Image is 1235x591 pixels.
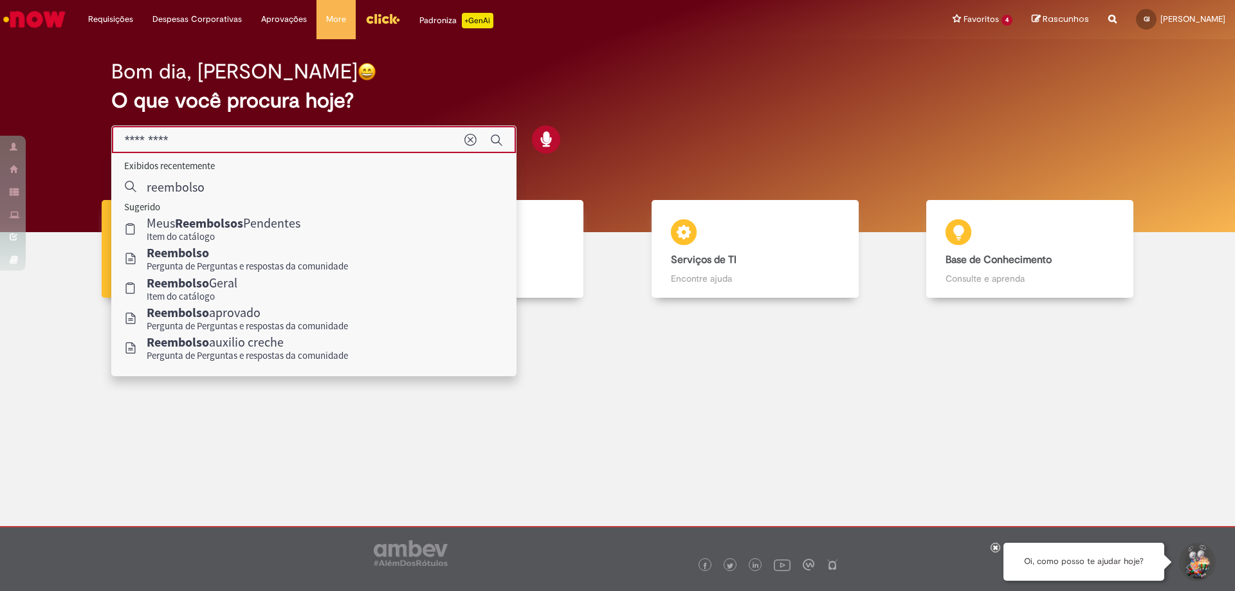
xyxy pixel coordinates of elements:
[1043,13,1089,25] span: Rascunhos
[617,200,893,298] a: Serviços de TI Encontre ajuda
[1177,543,1216,581] button: Iniciar Conversa de Suporte
[946,272,1114,285] p: Consulte e aprenda
[462,13,493,28] p: +GenAi
[1160,14,1225,24] span: [PERSON_NAME]
[111,60,358,83] h2: Bom dia, [PERSON_NAME]
[671,253,736,266] b: Serviços de TI
[358,62,376,81] img: happy-face.png
[1002,15,1012,26] span: 4
[727,563,733,569] img: logo_footer_twitter.png
[1003,543,1164,581] div: Oi, como posso te ajudar hoje?
[374,540,448,566] img: logo_footer_ambev_rotulo_gray.png
[753,562,759,570] img: logo_footer_linkedin.png
[803,559,814,570] img: logo_footer_workplace.png
[152,13,242,26] span: Despesas Corporativas
[964,13,999,26] span: Favoritos
[111,89,1124,112] h2: O que você procura hoje?
[827,559,838,570] img: logo_footer_naosei.png
[1144,15,1149,23] span: GI
[946,253,1052,266] b: Base de Conhecimento
[702,563,708,569] img: logo_footer_facebook.png
[261,13,307,26] span: Aprovações
[671,272,839,285] p: Encontre ajuda
[419,13,493,28] div: Padroniza
[893,200,1168,298] a: Base de Conhecimento Consulte e aprenda
[88,13,133,26] span: Requisições
[326,13,346,26] span: More
[1032,14,1089,26] a: Rascunhos
[365,9,400,28] img: click_logo_yellow_360x200.png
[68,200,343,298] a: Tirar dúvidas Tirar dúvidas com Lupi Assist e Gen Ai
[1,6,68,32] img: ServiceNow
[774,556,791,573] img: logo_footer_youtube.png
